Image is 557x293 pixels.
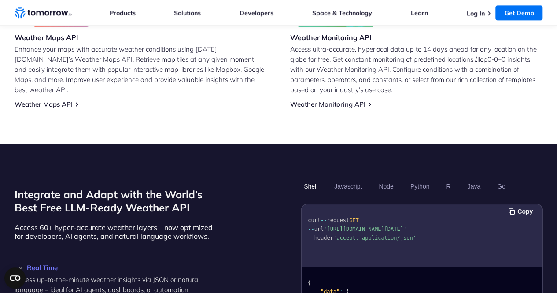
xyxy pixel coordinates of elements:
[331,179,365,194] button: Javascript
[312,9,372,17] a: Space & Technology
[301,179,321,194] button: Shell
[376,179,396,194] button: Node
[240,9,273,17] a: Developers
[308,235,314,241] span: --
[4,267,26,289] button: Open CMP widget
[15,100,73,108] a: Weather Maps API
[308,279,311,286] span: {
[308,226,314,232] span: --
[308,217,321,223] span: curl
[15,264,217,271] h3: Real Time
[110,9,136,17] a: Products
[290,33,375,42] h3: Weather Monitoring API
[290,100,365,108] a: Weather Monitoring API
[324,226,406,232] span: '[URL][DOMAIN_NAME][DATE]'
[333,235,416,241] span: 'accept: application/json'
[443,179,454,194] button: R
[327,217,349,223] span: request
[15,188,217,214] h2: Integrate and Adapt with the World’s Best Free LLM-Ready Weather API
[464,179,483,194] button: Java
[174,9,201,17] a: Solutions
[314,235,333,241] span: header
[15,33,111,42] h3: Weather Maps API
[494,179,508,194] button: Go
[15,44,267,95] p: Enhance your maps with accurate weather conditions using [DATE][DOMAIN_NAME]’s Weather Maps API. ...
[495,5,542,20] a: Get Demo
[466,9,484,17] a: Log In
[15,6,72,19] a: Home link
[349,217,358,223] span: GET
[290,44,543,95] p: Access ultra-accurate, hyperlocal data up to 14 days ahead for any location on the globe for free...
[15,223,217,241] p: Access 60+ hyper-accurate weather layers – now optimized for developers, AI agents, and natural l...
[509,207,535,216] button: Copy
[411,9,428,17] a: Learn
[314,226,324,232] span: url
[320,217,326,223] span: --
[407,179,432,194] button: Python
